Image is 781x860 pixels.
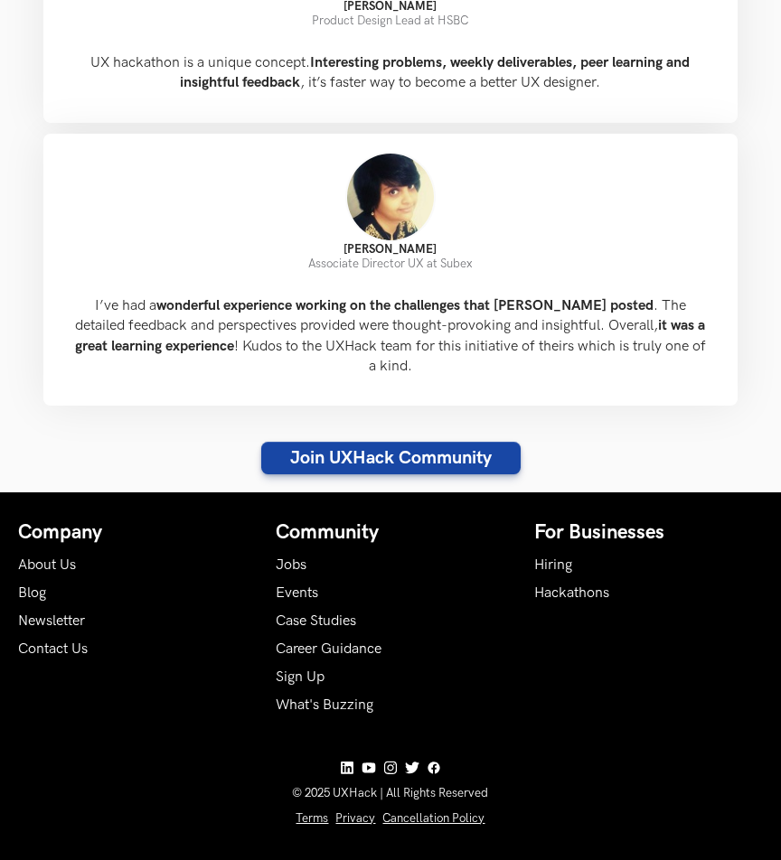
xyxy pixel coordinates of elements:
[18,556,76,574] a: About Us
[313,14,469,28] span: Product Design Lead at HSBC
[156,297,654,314] strong: wonderful experience working on the challenges that [PERSON_NAME] posted
[61,285,720,388] blockquote: I’ve had a . The detailed feedback and perspectives provided were thought-provoking and insightfu...
[276,640,381,658] a: Career Guidance
[534,556,572,574] a: Hiring
[276,668,325,686] a: Sign Up
[308,257,473,271] span: Associate Director UX at Subex
[336,811,376,826] a: Privacy
[344,242,438,257] strong: [PERSON_NAME]
[18,584,46,602] a: Blog
[18,786,763,800] p: © 2025 UXHack | All Rights Reserved
[276,612,356,630] a: Case Studies
[345,152,436,242] img: Rashmi Bharath
[18,521,247,545] h4: Company
[18,640,88,658] a: Contact Us
[75,317,706,354] strong: it was a great learning experience
[296,811,329,826] a: Terms
[534,584,609,602] a: Hackathons
[276,521,504,545] h4: Community
[276,584,318,602] a: Events
[383,811,485,826] a: Cancellation Policy
[261,442,521,474] a: Join UXHack Community
[534,521,763,545] h4: For Businesses
[61,42,720,105] blockquote: UX hackathon is a unique concept. , it’s faster way to become a better UX designer.
[276,556,306,574] a: Jobs
[18,612,85,630] a: Newsletter
[276,696,373,714] a: What's Buzzing
[181,54,691,91] strong: Interesting problems, weekly deliverables, peer learning and insightful feedback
